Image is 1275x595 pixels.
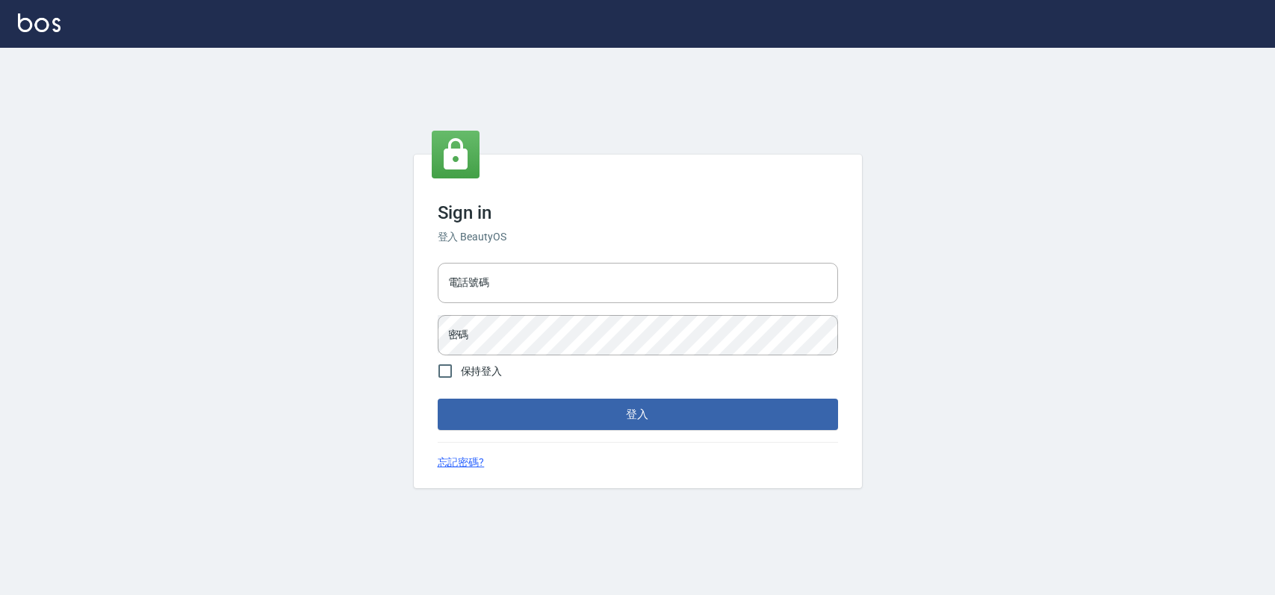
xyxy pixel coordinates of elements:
h3: Sign in [438,202,838,223]
span: 保持登入 [461,364,503,379]
h6: 登入 BeautyOS [438,229,838,245]
a: 忘記密碼? [438,455,485,470]
img: Logo [18,13,61,32]
button: 登入 [438,399,838,430]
